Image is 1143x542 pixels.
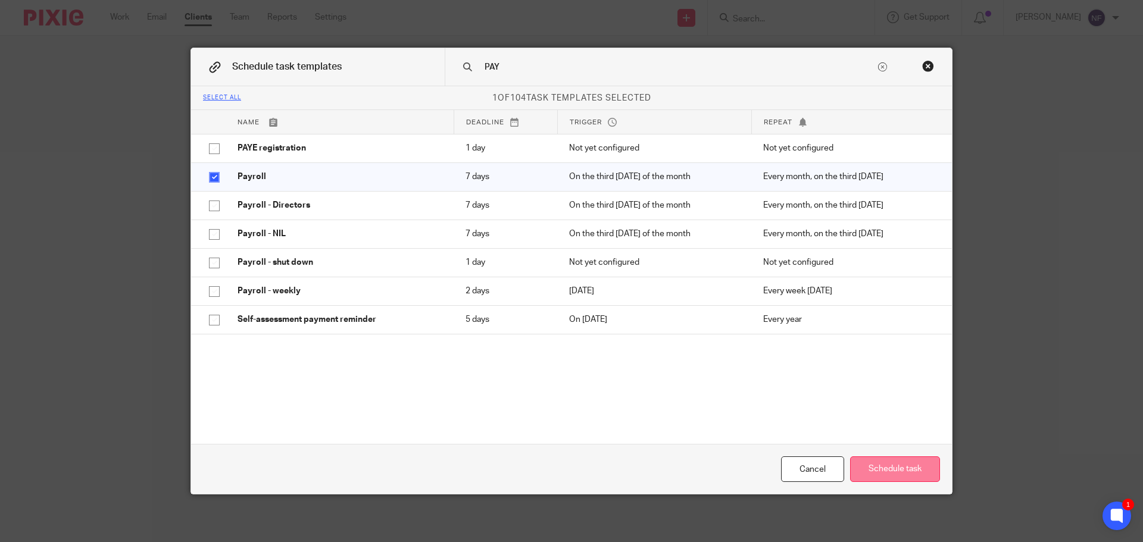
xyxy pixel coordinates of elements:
[238,314,442,325] p: Self-assessment payment reminder
[232,62,342,71] span: Schedule task templates
[238,142,442,154] p: PAYE registration
[466,256,545,268] p: 1 day
[922,60,934,72] div: Close this dialog window
[238,256,442,268] p: Payroll - shut down
[569,228,739,240] p: On the third [DATE] of the month
[781,456,844,482] div: Cancel
[466,199,545,211] p: 7 days
[569,256,739,268] p: Not yet configured
[569,171,739,183] p: On the third [DATE] of the month
[570,117,739,127] p: Trigger
[492,94,498,102] span: 1
[238,119,260,126] span: Name
[763,199,934,211] p: Every month, on the third [DATE]
[569,142,739,154] p: Not yet configured
[569,199,739,211] p: On the third [DATE] of the month
[466,228,545,240] p: 7 days
[238,171,442,183] p: Payroll
[466,171,545,183] p: 7 days
[203,95,241,102] div: Select all
[764,117,934,127] p: Repeat
[466,285,545,297] p: 2 days
[763,228,934,240] p: Every month, on the third [DATE]
[238,228,442,240] p: Payroll - NIL
[238,199,442,211] p: Payroll - Directors
[466,314,545,325] p: 5 days
[569,314,739,325] p: On [DATE]
[466,117,545,127] p: Deadline
[763,171,934,183] p: Every month, on the third [DATE]
[238,285,442,297] p: Payroll - weekly
[763,142,934,154] p: Not yet configured
[191,92,952,104] p: of task templates selected
[1122,499,1134,510] div: 1
[510,94,526,102] span: 104
[483,61,876,74] input: Search task templates...
[763,285,934,297] p: Every week [DATE]
[569,285,739,297] p: [DATE]
[763,314,934,325] p: Every year
[466,142,545,154] p: 1 day
[850,456,940,482] button: Schedule task
[763,256,934,268] p: Not yet configured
